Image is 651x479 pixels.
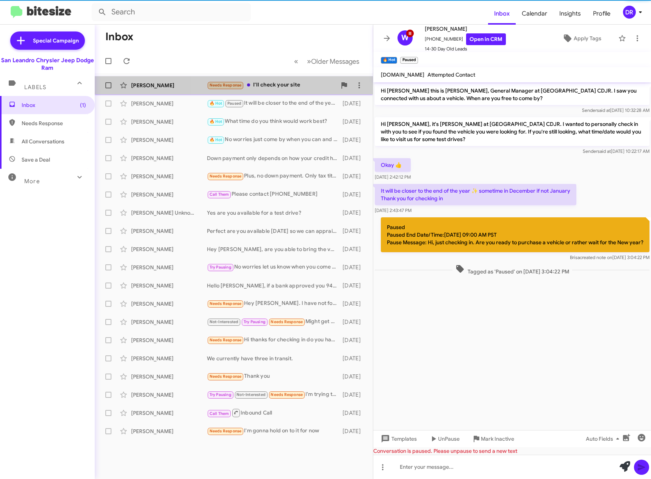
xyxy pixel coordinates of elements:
[373,447,651,455] div: Conversation is paused. Please unpause to send a new text
[210,301,242,306] span: Needs Response
[207,245,341,253] div: Hey [PERSON_NAME], are you able to bring the vehicle in for a quick appraisal?
[210,265,232,270] span: Try Pausing
[570,254,649,260] span: Brisa [DATE] 3:04:22 PM
[210,392,232,397] span: Try Pausing
[307,57,311,66] span: »
[207,355,341,362] div: We currently have three in transit.
[375,174,411,180] span: [DATE] 2:42:12 PM
[481,432,514,446] span: Mark Inactive
[271,392,303,397] span: Needs Response
[22,156,50,163] span: Save a Deal
[92,3,251,21] input: Search
[207,263,341,272] div: No worries let us know when you come back so we can setup an appointment to help you.
[375,184,576,205] p: It will be closer to the end of the year ✨️ sometime in December if not January Thank you for che...
[131,373,207,380] div: [PERSON_NAME]
[131,82,207,89] div: [PERSON_NAME]
[207,372,341,381] div: Thank you
[302,53,364,69] button: Next
[341,373,367,380] div: [DATE]
[466,432,520,446] button: Mark Inactive
[207,427,341,435] div: I'm gonna hold on to it for now
[207,408,341,418] div: Inbound Call
[341,391,367,399] div: [DATE]
[210,101,222,106] span: 🔥 Hot
[131,227,207,235] div: [PERSON_NAME]
[341,318,367,326] div: [DATE]
[105,31,133,43] h1: Inbox
[80,101,86,109] span: (1)
[381,57,397,64] small: 🔥 Hot
[131,300,207,308] div: [PERSON_NAME]
[131,100,207,107] div: [PERSON_NAME]
[341,355,367,362] div: [DATE]
[375,207,412,213] span: [DATE] 2:43:47 PM
[341,227,367,235] div: [DATE]
[10,31,85,50] a: Special Campaign
[207,117,341,126] div: What time do you think would work best?
[131,282,207,289] div: [PERSON_NAME]
[341,154,367,162] div: [DATE]
[341,300,367,308] div: [DATE]
[617,6,643,19] button: DR
[379,432,417,446] span: Templates
[488,3,516,25] a: Inbox
[597,107,610,113] span: said at
[210,338,242,342] span: Needs Response
[311,57,359,66] span: Older Messages
[131,318,207,326] div: [PERSON_NAME]
[210,319,239,324] span: Not-Interested
[381,71,424,78] span: [DOMAIN_NAME]
[207,317,341,326] div: Might get back to the project in the future but not clear when
[587,3,617,25] span: Profile
[244,319,266,324] span: Try Pausing
[580,432,628,446] button: Auto Fields
[210,374,242,379] span: Needs Response
[341,282,367,289] div: [DATE]
[425,33,506,45] span: [PHONE_NUMBER]
[375,117,649,146] p: Hi [PERSON_NAME], it's [PERSON_NAME] at [GEOGRAPHIC_DATA] CDJR. I wanted to personally check in w...
[427,71,475,78] span: Attempted Contact
[452,264,572,275] span: Tagged as 'Paused' on [DATE] 3:04:22 PM
[574,31,601,45] span: Apply Tags
[207,390,341,399] div: I'm trying to find the charger with the most options and it seems like [US_STATE] gets them first...
[290,53,364,69] nav: Page navigation example
[623,6,636,19] div: DR
[131,118,207,126] div: [PERSON_NAME]
[207,81,336,90] div: I'll check your site
[210,411,229,416] span: Call Them
[341,409,367,417] div: [DATE]
[236,392,266,397] span: Not-Interested
[131,355,207,362] div: [PERSON_NAME]
[210,119,222,124] span: 🔥 Hot
[33,37,79,44] span: Special Campaign
[423,432,466,446] button: UnPause
[401,32,409,44] span: W
[131,391,207,399] div: [PERSON_NAME]
[553,3,587,25] span: Insights
[516,3,553,25] a: Calendar
[207,299,341,308] div: Hey [PERSON_NAME]. I have not found the car yet. I think the ones we were looking at were priced ...
[582,107,649,113] span: Sender [DATE] 10:32:28 AM
[341,100,367,107] div: [DATE]
[210,429,242,433] span: Needs Response
[438,432,460,446] span: UnPause
[341,264,367,271] div: [DATE]
[210,137,222,142] span: 🔥 Hot
[373,432,423,446] button: Templates
[425,45,506,53] span: 14-30 Day Old Leads
[341,336,367,344] div: [DATE]
[227,101,241,106] span: Paused
[210,83,242,88] span: Needs Response
[131,264,207,271] div: [PERSON_NAME]
[22,101,86,109] span: Inbox
[131,136,207,144] div: [PERSON_NAME]
[210,192,229,197] span: Call Them
[131,409,207,417] div: [PERSON_NAME]
[207,282,341,289] div: Hello [PERSON_NAME], if a bank approved you 94k then that means you have no issues borrowing more...
[381,217,649,252] p: Paused Paused End Date/Time:[DATE] 09:00 AM PST Pause Message: Hi, just checking in. Are you read...
[24,84,46,91] span: Labels
[598,148,611,154] span: said at
[341,118,367,126] div: [DATE]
